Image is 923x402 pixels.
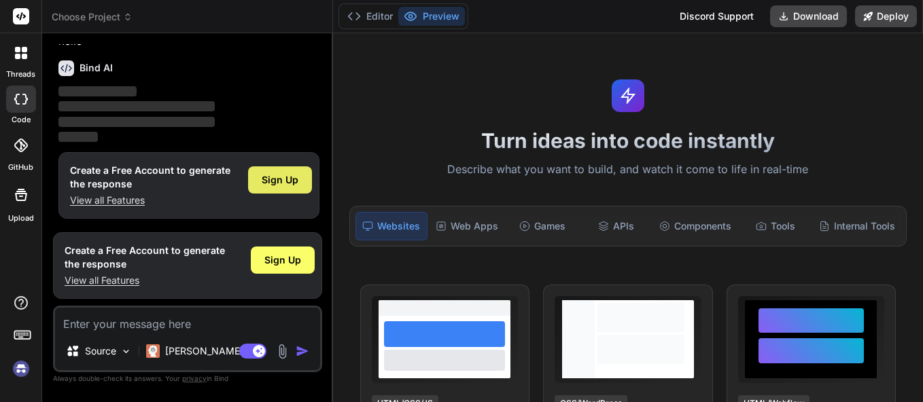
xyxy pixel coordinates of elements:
[80,61,113,75] h6: Bind AI
[739,212,811,240] div: Tools
[65,244,225,271] h1: Create a Free Account to generate the response
[146,344,160,358] img: Claude 4 Sonnet
[70,194,230,207] p: View all Features
[296,344,309,358] img: icon
[8,162,33,173] label: GitHub
[182,374,207,382] span: privacy
[342,7,398,26] button: Editor
[120,346,132,357] img: Pick Models
[770,5,847,27] button: Download
[65,274,225,287] p: View all Features
[70,164,230,191] h1: Create a Free Account to generate the response
[262,173,298,187] span: Sign Up
[58,86,137,96] span: ‌
[580,212,652,240] div: APIs
[275,344,290,359] img: attachment
[58,101,215,111] span: ‌
[85,344,116,358] p: Source
[10,357,33,380] img: signin
[12,114,31,126] label: code
[672,5,762,27] div: Discord Support
[58,132,98,142] span: ‌
[6,69,35,80] label: threads
[355,212,428,240] div: Websites
[165,344,266,358] p: [PERSON_NAME] 4 S..
[654,212,737,240] div: Components
[398,7,465,26] button: Preview
[814,212,901,240] div: Internal Tools
[506,212,578,240] div: Games
[53,372,322,385] p: Always double-check its answers. Your in Bind
[8,213,34,224] label: Upload
[58,117,215,127] span: ‌
[341,161,915,179] p: Describe what you want to build, and watch it come to life in real-time
[341,128,915,153] h1: Turn ideas into code instantly
[264,253,301,267] span: Sign Up
[52,10,133,24] span: Choose Project
[430,212,504,240] div: Web Apps
[855,5,917,27] button: Deploy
